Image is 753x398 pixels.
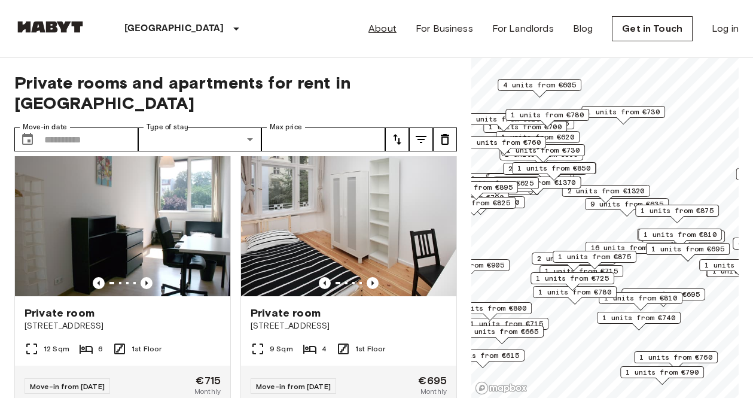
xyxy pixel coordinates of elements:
p: [GEOGRAPHIC_DATA] [124,22,224,36]
span: 1 units from €790 [626,367,699,378]
div: Map marker [532,253,615,271]
span: 1 units from €740 [602,312,675,323]
span: Monthly [194,386,221,397]
button: Previous image [367,277,379,289]
span: €695 [418,375,447,386]
span: 1st Floor [132,344,161,354]
div: Map marker [462,136,546,155]
button: Choose date [16,127,39,151]
div: Map marker [496,131,580,150]
span: 4 units from €605 [503,80,576,90]
span: 1 units from €695 [651,244,724,254]
span: Private room [25,306,94,320]
a: For Business [416,22,473,36]
span: Monthly [420,386,447,397]
div: Map marker [503,163,587,181]
span: 1 units from €760 [468,137,541,148]
div: Map marker [441,350,525,368]
div: Map marker [462,113,545,132]
span: 1 units from €665 [465,326,538,337]
div: Map marker [581,106,665,124]
div: Map marker [621,288,705,307]
span: 1 units from €810 [644,229,717,240]
span: Move-in from [DATE] [30,382,105,391]
span: [STREET_ADDRESS] [25,320,221,332]
div: Map marker [455,177,539,196]
span: Private room [251,306,321,320]
div: Map marker [493,177,581,195]
span: 4 [322,344,327,354]
button: Previous image [319,277,331,289]
div: Map marker [553,251,636,269]
span: 1 units from €620 [467,114,540,124]
button: tune [433,127,457,151]
span: 2 units from €695 [627,289,700,300]
span: 1 units from €875 [558,251,631,262]
label: Type of stay [147,122,188,132]
a: Get in Touch [612,16,693,41]
label: Move-in date [23,122,67,132]
div: Map marker [637,229,721,247]
span: 1 units from €800 [453,303,526,314]
label: Max price [270,122,302,132]
a: Mapbox logo [475,381,528,395]
a: For Landlords [492,22,554,36]
span: 1 units from €875 [641,205,714,216]
span: Move-in from [DATE] [256,382,331,391]
span: 2 units from €655 [508,163,581,174]
span: 16 units from €695 [591,242,668,253]
a: About [368,22,397,36]
img: Habyt [14,21,86,33]
span: 1 units from €730 [507,145,580,156]
span: 1 units from €1370 [499,177,576,188]
div: Map marker [434,181,518,200]
span: 1 units from €850 [517,163,590,174]
button: Previous image [141,277,153,289]
span: 2 units from €865 [537,253,610,264]
div: Map marker [486,174,574,192]
span: 1st Floor [355,344,385,354]
div: Map marker [634,351,718,370]
div: Map marker [498,79,581,98]
div: Map marker [599,292,682,311]
span: 9 Sqm [270,344,293,354]
span: Private rooms and apartments for rent in [GEOGRAPHIC_DATA] [14,72,457,113]
span: 9 units from €635 [590,199,663,209]
div: Map marker [562,185,650,203]
span: 1 units from €825 [437,198,510,208]
span: 1 units from €895 [440,182,513,193]
span: 3 units from €655 [493,174,566,185]
button: tune [409,127,433,151]
span: 1 units from €780 [538,287,611,297]
span: 1 units from €780 [511,110,584,120]
span: 1 units from €760 [639,352,712,363]
div: Map marker [638,229,722,247]
img: Marketing picture of unit DE-01-041-02M [15,153,230,296]
span: 2 units from €615 [446,350,519,361]
div: Map marker [586,242,673,260]
div: Map marker [531,272,614,291]
div: Map marker [487,174,571,192]
img: Marketing picture of unit DE-01-232-03M [241,153,456,296]
span: 1 units from €725 [536,273,609,284]
div: Map marker [460,326,544,344]
span: €715 [196,375,221,386]
button: Previous image [93,277,105,289]
div: Map marker [533,286,617,305]
span: 1 units from €620 [501,132,574,142]
span: 2 units from €1320 [568,186,645,196]
div: Map marker [432,197,516,215]
span: 3 units from €625 [461,178,533,189]
div: Map marker [646,243,730,262]
span: 1 units from €810 [604,293,677,303]
div: Map marker [437,196,525,215]
div: Map marker [635,205,719,223]
span: 1 units from €1200 [443,197,520,208]
span: 1 units from €715 [470,318,543,329]
div: Map marker [585,198,669,217]
button: tune [385,127,409,151]
div: Map marker [448,302,532,321]
span: [STREET_ADDRESS] [251,320,447,332]
div: Map marker [597,312,681,330]
a: Blog [573,22,593,36]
